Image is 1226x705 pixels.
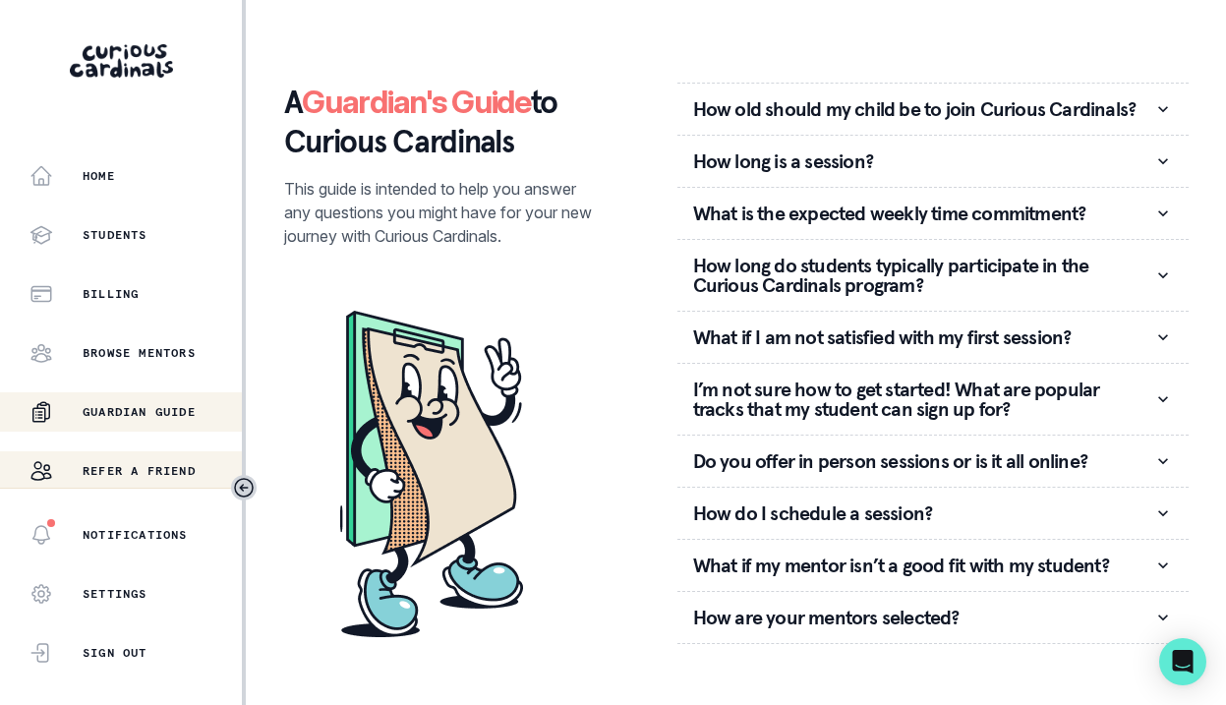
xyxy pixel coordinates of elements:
[83,463,196,479] p: Refer a friend
[1159,638,1206,685] div: Open Intercom Messenger
[693,99,1153,119] p: How old should my child be to join Curious Cardinals?
[83,286,139,302] p: Billing
[83,527,188,543] p: Notifications
[231,475,257,500] button: Toggle sidebar
[83,345,196,361] p: Browse Mentors
[693,256,1153,295] p: How long do students typically participate in the Curious Cardinals program?
[677,136,1189,187] button: How long is a session?
[677,592,1189,643] button: How are your mentors selected?
[677,488,1189,539] button: How do I schedule a session?
[83,227,147,243] p: Students
[693,380,1153,419] p: I’m not sure how to get started! What are popular tracks that my student can sign up for?
[693,204,1153,223] p: What is the expected weekly time commitment?
[302,83,531,121] span: Guardian's Guide
[83,404,196,420] p: Guardian Guide
[693,608,1153,627] p: How are your mentors selected?
[83,168,115,184] p: Home
[693,327,1153,347] p: What if I am not satisfied with my first session?
[677,540,1189,591] button: What if my mentor isn’t a good fit with my student?
[693,451,1153,471] p: Do you offer in person sessions or is it all online?
[284,83,599,161] p: A to Curious Cardinals
[693,151,1153,171] p: How long is a session?
[677,240,1189,311] button: How long do students typically participate in the Curious Cardinals program?
[677,312,1189,363] button: What if I am not satisfied with my first session?
[677,188,1189,239] button: What is the expected weekly time commitment?
[677,436,1189,487] button: Do you offer in person sessions or is it all online?
[70,44,173,78] img: Curious Cardinals Logo
[83,645,147,661] p: Sign Out
[677,84,1189,135] button: How old should my child be to join Curious Cardinals?
[677,364,1189,435] button: I’m not sure how to get started! What are popular tracks that my student can sign up for?
[693,503,1153,523] p: How do I schedule a session?
[693,556,1153,575] p: What if my mentor isn’t a good fit with my student?
[83,586,147,602] p: Settings
[284,177,599,248] p: This guide is intended to help you answer any questions you might have for your new journey with ...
